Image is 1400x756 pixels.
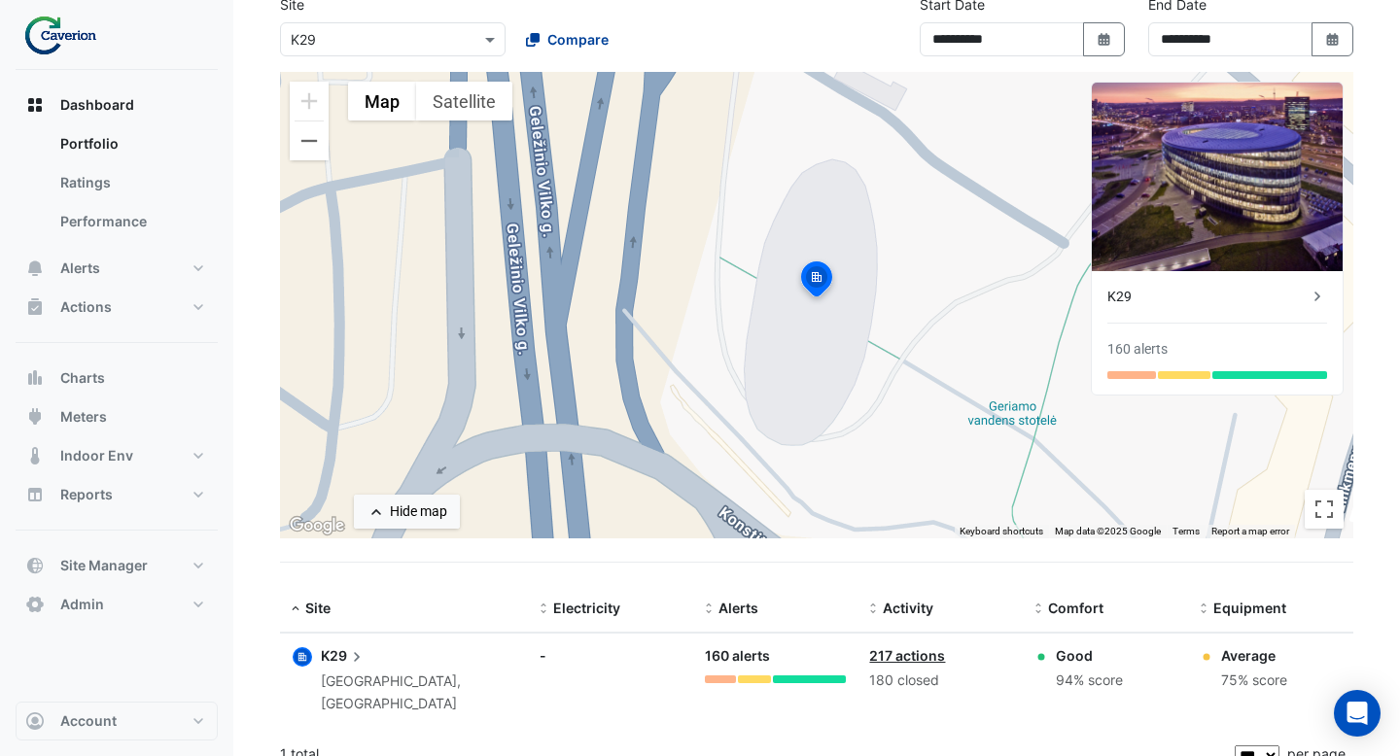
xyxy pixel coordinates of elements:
span: Admin [60,595,104,614]
img: Google [285,513,349,538]
span: Site [305,600,331,616]
div: 75% score [1221,670,1287,692]
app-icon: Indoor Env [25,446,45,465]
img: Company Logo [23,16,111,54]
a: Report a map error [1211,526,1289,536]
a: 217 actions [869,647,945,664]
button: Reports [16,475,218,514]
button: Keyboard shortcuts [960,525,1043,538]
div: - [540,645,682,666]
a: Ratings [45,163,218,202]
button: Alerts [16,249,218,288]
app-icon: Admin [25,595,45,614]
span: Actions [60,297,112,317]
button: Show street map [348,82,416,120]
span: Compare [547,29,609,50]
button: Account [16,702,218,740]
a: Terms (opens in new tab) [1172,526,1200,536]
span: Equipment [1213,600,1286,616]
span: Dashboard [60,95,134,115]
span: Comfort [1048,600,1103,616]
div: Open Intercom Messenger [1334,690,1381,737]
span: Charts [60,368,105,388]
div: K29 [1107,287,1308,307]
div: 180 closed [869,670,1011,692]
span: Indoor Env [60,446,133,465]
app-icon: Dashboard [25,95,45,115]
img: K29 [1092,83,1343,271]
button: Zoom in [290,82,329,120]
a: Open this area in Google Maps (opens a new window) [285,513,349,538]
button: Dashboard [16,86,218,124]
fa-icon: Select Date [1096,31,1113,48]
a: Performance [45,202,218,241]
app-icon: Reports [25,485,45,504]
button: Toggle fullscreen view [1305,490,1344,529]
div: Dashboard [16,124,218,249]
button: Zoom out [290,121,329,160]
button: Site Manager [16,546,218,585]
button: Hide map [354,495,460,529]
div: Good [1056,645,1123,666]
app-icon: Site Manager [25,556,45,575]
img: site-pin-selected.svg [795,258,838,305]
button: Compare [513,22,621,56]
button: Meters [16,397,218,436]
span: Alerts [718,600,758,616]
button: Indoor Env [16,436,218,475]
span: Account [60,711,117,731]
span: Meters [60,407,107,427]
span: Site Manager [60,556,148,575]
button: Show satellite imagery [416,82,512,120]
div: 160 alerts [705,645,847,668]
app-icon: Actions [25,297,45,317]
div: 160 alerts [1107,339,1168,360]
span: Map data ©2025 Google [1055,526,1161,536]
div: Average [1221,645,1287,666]
app-icon: Alerts [25,258,45,278]
app-icon: Charts [25,368,45,388]
app-icon: Meters [25,407,45,427]
button: Charts [16,359,218,397]
a: Portfolio [45,124,218,163]
span: Electricity [553,600,620,616]
div: Hide map [390,501,447,522]
button: Admin [16,585,218,624]
button: Actions [16,288,218,326]
div: [GEOGRAPHIC_DATA], [GEOGRAPHIC_DATA] [321,670,516,715]
fa-icon: Select Date [1324,31,1342,48]
span: Reports [60,485,113,504]
span: Alerts [60,258,100,278]
div: 94% score [1056,670,1123,692]
span: Activity [883,600,933,616]
span: K29 [321,645,367,667]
